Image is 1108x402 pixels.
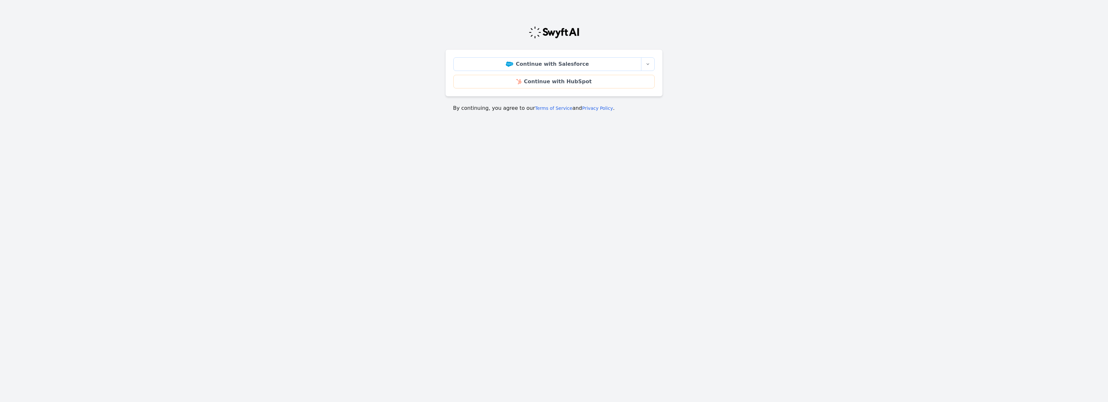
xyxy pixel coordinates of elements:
p: By continuing, you agree to our and . [453,104,655,112]
a: Terms of Service [535,106,572,111]
a: Continue with HubSpot [453,75,655,88]
img: HubSpot [516,79,521,84]
img: Salesforce [506,62,513,67]
a: Continue with Salesforce [453,57,641,71]
img: Swyft Logo [528,26,580,39]
a: Privacy Policy [582,106,613,111]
